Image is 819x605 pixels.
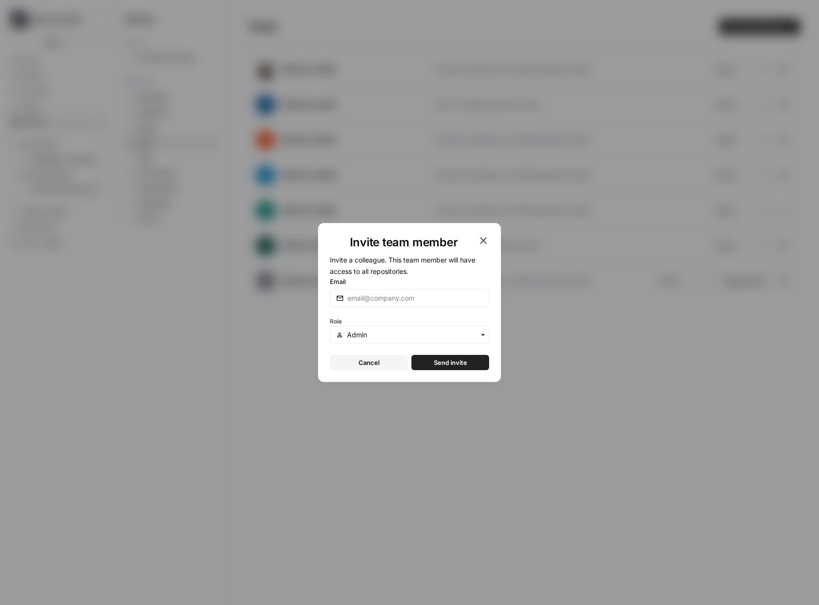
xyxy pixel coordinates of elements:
span: Cancel [358,358,379,367]
h1: Invite team member [330,235,478,250]
span: Role [330,318,342,325]
label: Email [330,277,489,286]
input: Admin [347,330,483,340]
button: Send invite [411,355,489,370]
input: email@company.com [348,293,483,303]
button: Cancel [330,355,408,370]
span: Send invite [434,358,467,367]
span: Invite a colleague. This team member will have access to all repositories. [330,256,475,275]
